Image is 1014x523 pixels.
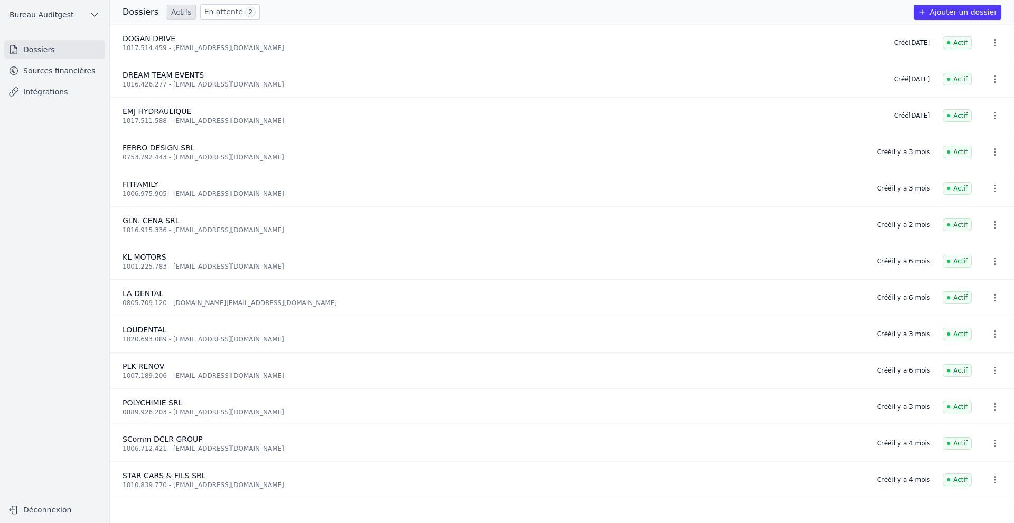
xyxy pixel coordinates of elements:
span: Actif [943,73,972,85]
div: Créé il y a 6 mois [877,257,930,265]
span: DREAM TEAM EVENTS [123,71,204,79]
div: 1007.189.206 - [EMAIL_ADDRESS][DOMAIN_NAME] [123,372,865,380]
span: Actif [943,437,972,450]
div: Créé il y a 4 mois [877,476,930,484]
div: 1001.225.783 - [EMAIL_ADDRESS][DOMAIN_NAME] [123,262,865,271]
div: Créé il y a 6 mois [877,366,930,375]
span: DOGAN DRIVE [123,34,175,43]
span: Actif [943,255,972,268]
div: 0753.792.443 - [EMAIL_ADDRESS][DOMAIN_NAME] [123,153,865,161]
h3: Dossiers [123,6,158,18]
div: 1017.511.588 - [EMAIL_ADDRESS][DOMAIN_NAME] [123,117,881,125]
span: 2 [245,7,256,17]
span: POLYCHIMIE SRL [123,398,183,407]
div: 0889.926.203 - [EMAIL_ADDRESS][DOMAIN_NAME] [123,408,865,416]
span: Actif [943,36,972,49]
span: Actif [943,473,972,486]
a: Dossiers [4,40,105,59]
div: Créé [DATE] [894,39,930,47]
span: STAR CARS & FILS SRL [123,471,206,480]
span: Actif [943,218,972,231]
div: Créé il y a 2 mois [877,221,930,229]
span: Actif [943,291,972,304]
span: Actif [943,182,972,195]
span: Actif [943,146,972,158]
div: 1016.915.336 - [EMAIL_ADDRESS][DOMAIN_NAME] [123,226,865,234]
span: LA DENTAL [123,289,163,298]
a: Actifs [167,5,196,20]
button: Ajouter un dossier [914,5,1001,20]
div: 1010.839.770 - [EMAIL_ADDRESS][DOMAIN_NAME] [123,481,865,489]
div: 0805.709.120 - [DOMAIN_NAME][EMAIL_ADDRESS][DOMAIN_NAME] [123,299,865,307]
span: Actif [943,364,972,377]
span: EMJ HYDRAULIQUE [123,107,191,116]
a: Intégrations [4,82,105,101]
span: KL MOTORS [123,253,166,261]
span: FITFAMILY [123,180,158,188]
div: Créé il y a 3 mois [877,330,930,338]
div: Créé il y a 3 mois [877,403,930,411]
div: 1017.514.459 - [EMAIL_ADDRESS][DOMAIN_NAME] [123,44,881,52]
span: Bureau Auditgest [10,9,73,20]
div: Créé il y a 4 mois [877,439,930,448]
button: Bureau Auditgest [4,6,105,23]
div: 1006.712.421 - [EMAIL_ADDRESS][DOMAIN_NAME] [123,444,865,453]
span: Actif [943,328,972,340]
div: Créé [DATE] [894,111,930,120]
a: En attente 2 [200,4,260,20]
span: SComm DCLR GROUP [123,435,203,443]
button: Déconnexion [4,501,105,518]
a: Sources financières [4,61,105,80]
div: Créé il y a 6 mois [877,293,930,302]
div: Créé il y a 3 mois [877,184,930,193]
div: 1006.975.905 - [EMAIL_ADDRESS][DOMAIN_NAME] [123,189,865,198]
span: FERRO DESIGN SRL [123,144,195,152]
span: Actif [943,109,972,122]
span: Actif [943,401,972,413]
span: LOUDENTAL [123,326,167,334]
span: GLN. CENA SRL [123,216,180,225]
span: PLK RENOV [123,362,164,370]
div: 1020.693.089 - [EMAIL_ADDRESS][DOMAIN_NAME] [123,335,865,344]
div: 1016.426.277 - [EMAIL_ADDRESS][DOMAIN_NAME] [123,80,881,89]
div: Créé [DATE] [894,75,930,83]
div: Créé il y a 3 mois [877,148,930,156]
